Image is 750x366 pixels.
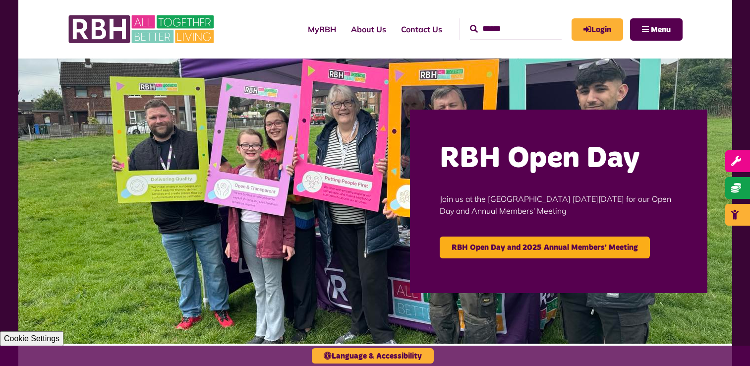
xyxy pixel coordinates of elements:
[572,18,623,41] a: MyRBH
[68,10,217,49] img: RBH
[440,139,678,178] h2: RBH Open Day
[440,178,678,232] p: Join us at the [GEOGRAPHIC_DATA] [DATE][DATE] for our Open Day and Annual Members' Meeting
[630,18,683,41] button: Navigation
[312,348,434,364] button: Language & Accessibility
[651,26,671,34] span: Menu
[440,237,650,258] a: RBH Open Day and 2025 Annual Members' Meeting
[344,16,394,43] a: About Us
[300,16,344,43] a: MyRBH
[18,59,732,344] img: Image (22)
[394,16,450,43] a: Contact Us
